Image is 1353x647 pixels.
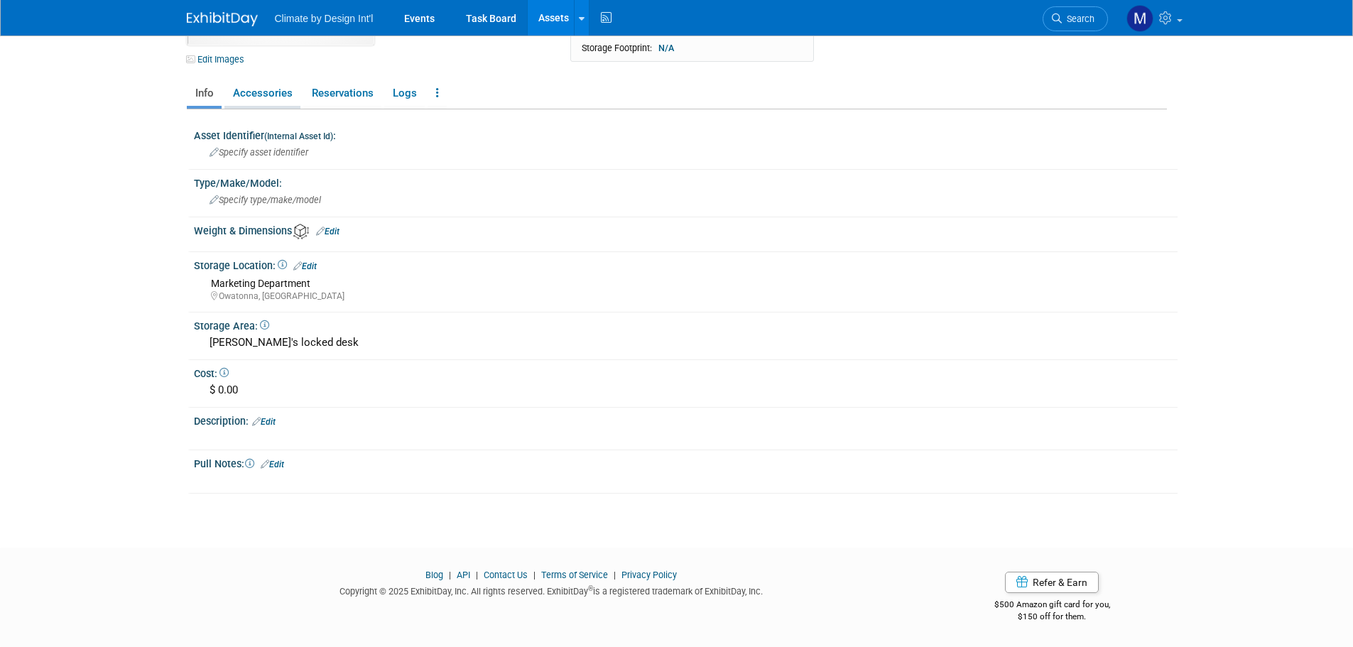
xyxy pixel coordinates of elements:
[187,81,222,106] a: Info
[1126,5,1153,32] img: Michelle Jones
[187,582,917,598] div: Copyright © 2025 ExhibitDay, Inc. All rights reserved. ExhibitDay is a registered trademark of Ex...
[194,220,1178,239] div: Weight & Dimensions
[210,195,321,205] span: Specify type/make/model
[194,453,1178,472] div: Pull Notes:
[1043,6,1108,31] a: Search
[210,147,308,158] span: Specify asset identifier
[588,585,593,592] sup: ®
[211,290,1167,303] div: Owatonna, [GEOGRAPHIC_DATA]
[205,379,1167,401] div: $ 0.00
[293,261,317,271] a: Edit
[264,131,333,141] small: (Internal Asset Id)
[445,570,455,580] span: |
[541,570,608,580] a: Terms of Service
[194,411,1178,429] div: Description:
[194,125,1178,143] div: Asset Identifier :
[472,570,482,580] span: |
[1005,572,1099,593] a: Refer & Earn
[187,12,258,26] img: ExhibitDay
[187,50,250,68] a: Edit Images
[1062,13,1094,24] span: Search
[938,589,1167,622] div: $500 Amazon gift card for you,
[654,42,678,55] span: N/A
[293,224,309,239] img: Asset Weight and Dimensions
[194,363,1178,381] div: Cost:
[457,570,470,580] a: API
[303,81,381,106] a: Reservations
[582,42,803,55] div: Storage Footprint:
[211,278,310,289] span: Marketing Department
[610,570,619,580] span: |
[261,460,284,469] a: Edit
[224,81,300,106] a: Accessories
[938,611,1167,623] div: $150 off for them.
[205,332,1167,354] div: [PERSON_NAME]'s locked desk
[384,81,425,106] a: Logs
[530,570,539,580] span: |
[316,227,339,236] a: Edit
[194,320,269,332] span: Storage Area:
[275,13,374,24] span: Climate by Design Int'l
[252,417,276,427] a: Edit
[194,173,1178,190] div: Type/Make/Model:
[621,570,677,580] a: Privacy Policy
[425,570,443,580] a: Blog
[484,570,528,580] a: Contact Us
[194,255,1178,273] div: Storage Location:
